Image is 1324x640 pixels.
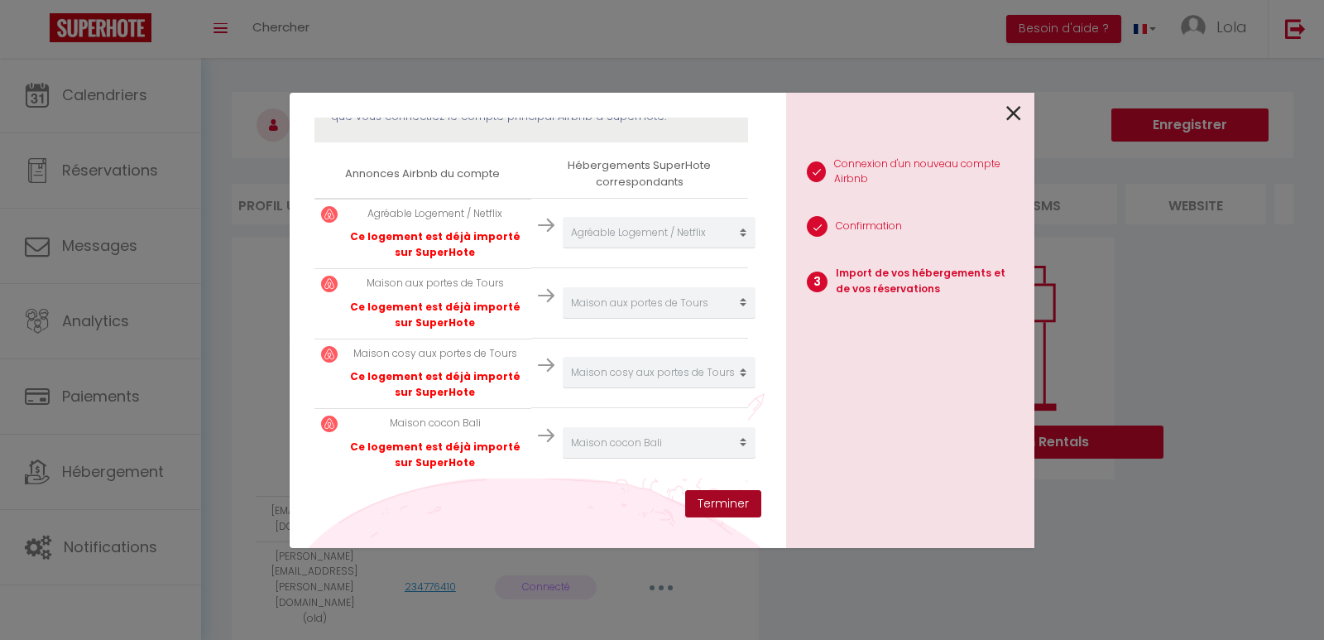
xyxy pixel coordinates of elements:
p: Maison cosy aux portes de Tours [346,346,525,362]
p: Maison aux portes de Tours [346,276,525,291]
p: Confirmation [836,219,902,234]
p: Agréable Logement / Netflix [346,206,525,222]
button: Terminer [685,490,761,518]
p: Ce logement est déjà importé sur SuperHote [346,300,525,331]
p: Import de vos hébergements et de vos réservations [836,266,1021,297]
span: 3 [807,272,827,292]
p: Ce logement est déjà importé sur SuperHote [346,369,525,401]
p: Maison cocon Bali [346,416,525,431]
p: Ce logement est déjà importé sur SuperHote [346,229,525,261]
button: Ouvrir le widget de chat LiveChat [13,7,63,56]
th: Annonces Airbnb du compte [314,151,531,198]
p: Connexion d'un nouveau compte Airbnb [834,156,1021,188]
p: Ce logement est déjà importé sur SuperHote [346,440,525,471]
th: Hébergements SuperHote correspondants [531,151,748,198]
